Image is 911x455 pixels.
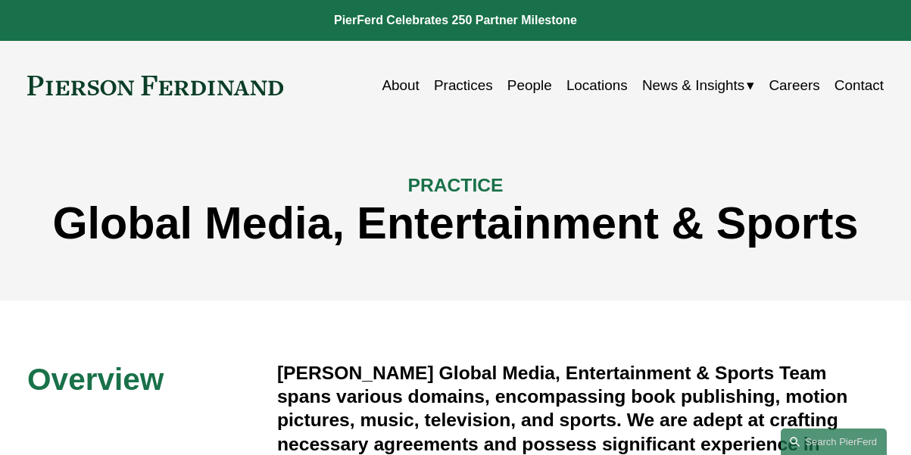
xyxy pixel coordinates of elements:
[382,71,419,100] a: About
[507,71,552,100] a: People
[835,71,884,100] a: Contact
[769,71,819,100] a: Careers
[642,73,744,98] span: News & Insights
[27,362,164,397] span: Overview
[642,71,754,100] a: folder dropdown
[781,429,887,455] a: Search this site
[434,71,493,100] a: Practices
[566,71,628,100] a: Locations
[407,175,503,195] span: PRACTICE
[27,198,884,249] h1: Global Media, Entertainment & Sports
